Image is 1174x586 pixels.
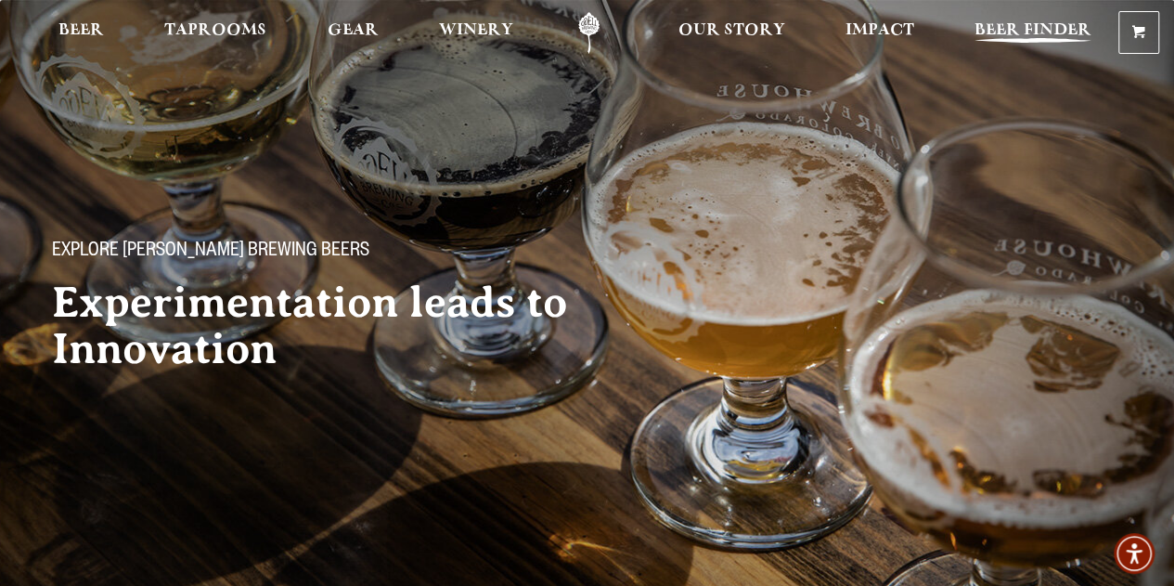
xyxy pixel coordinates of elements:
a: Impact [833,12,926,54]
span: Beer [58,23,104,38]
a: Gear [316,12,391,54]
a: Odell Home [554,12,624,54]
span: Taprooms [164,23,266,38]
span: Our Story [678,23,785,38]
span: Winery [439,23,513,38]
h2: Experimentation leads to Innovation [52,280,631,372]
a: Beer Finder [962,12,1103,54]
span: Gear [328,23,379,38]
span: Explore [PERSON_NAME] Brewing Beers [52,241,369,265]
a: Beer [46,12,116,54]
a: Winery [427,12,525,54]
div: Accessibility Menu [1114,533,1155,574]
span: Impact [845,23,914,38]
a: Our Story [666,12,797,54]
span: Beer Finder [974,23,1091,38]
a: Taprooms [152,12,278,54]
